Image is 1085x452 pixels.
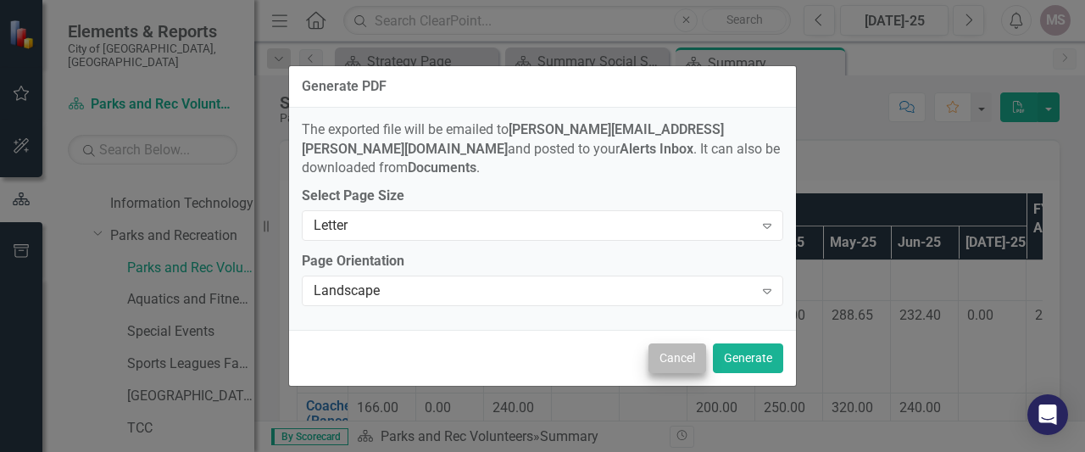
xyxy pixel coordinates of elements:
button: Generate [713,343,783,373]
label: Select Page Size [302,187,783,206]
label: Page Orientation [302,252,783,271]
div: Letter [314,216,754,236]
div: Open Intercom Messenger [1027,394,1068,435]
div: Landscape [314,282,754,301]
strong: Documents [408,159,476,176]
button: Cancel [648,343,706,373]
div: Generate PDF [302,79,387,94]
strong: [PERSON_NAME][EMAIL_ADDRESS][PERSON_NAME][DOMAIN_NAME] [302,121,724,157]
span: The exported file will be emailed to and posted to your . It can also be downloaded from . [302,121,780,176]
strong: Alerts Inbox [620,141,693,157]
